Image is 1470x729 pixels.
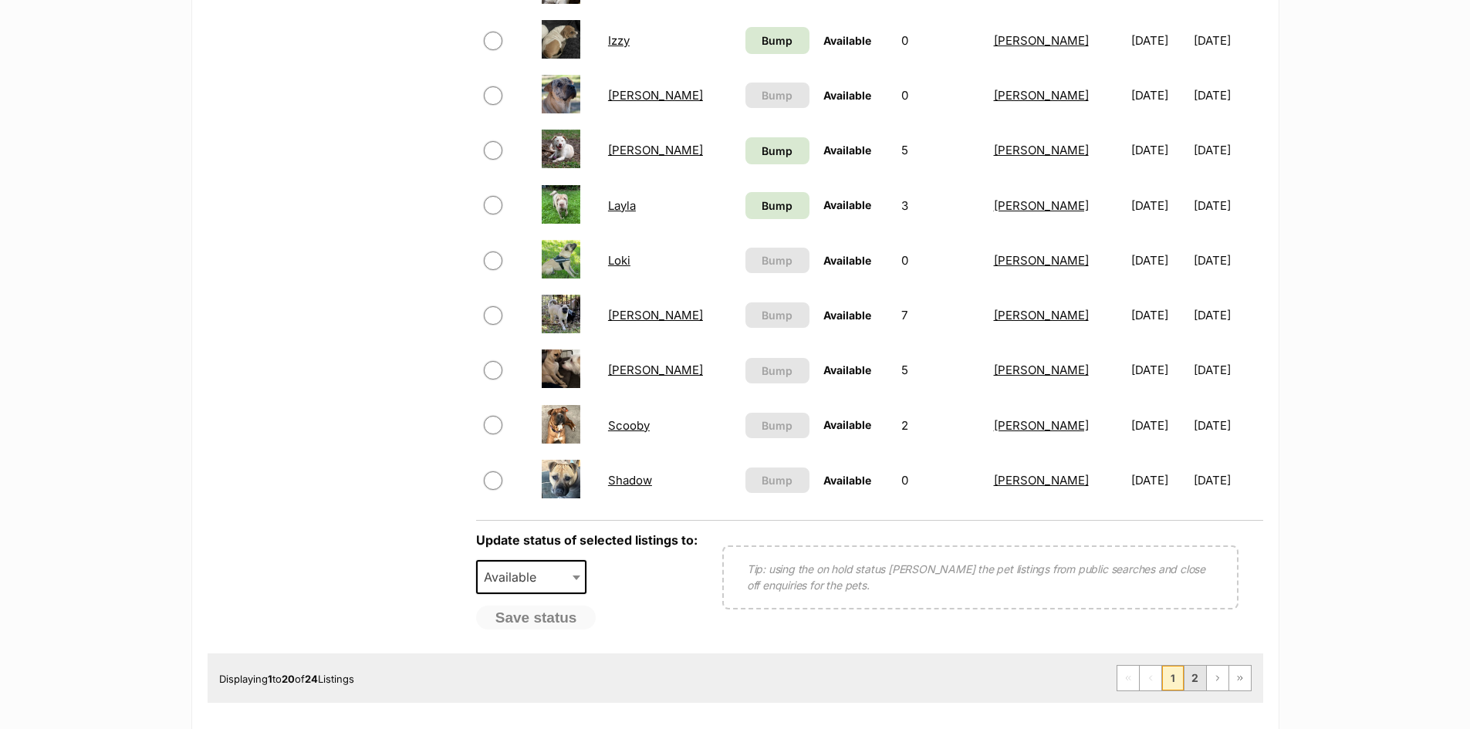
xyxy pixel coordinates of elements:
[823,89,871,102] span: Available
[1125,234,1192,287] td: [DATE]
[1117,665,1252,691] nav: Pagination
[1140,666,1161,690] span: Previous page
[994,473,1089,488] a: [PERSON_NAME]
[1125,343,1192,397] td: [DATE]
[994,253,1089,268] a: [PERSON_NAME]
[895,14,986,67] td: 0
[762,363,792,379] span: Bump
[745,137,809,164] a: Bump
[608,198,636,213] a: Layla
[745,248,809,273] button: Bump
[476,560,587,594] span: Available
[823,198,871,211] span: Available
[1194,234,1261,287] td: [DATE]
[745,83,809,108] button: Bump
[608,363,703,377] a: [PERSON_NAME]
[895,399,986,452] td: 2
[476,606,596,630] button: Save status
[219,673,354,685] span: Displaying to of Listings
[762,87,792,103] span: Bump
[823,418,871,431] span: Available
[1184,666,1206,690] a: Page 2
[747,561,1214,593] p: Tip: using the on hold status [PERSON_NAME] the pet listings from public searches and close off e...
[1207,666,1228,690] a: Next page
[762,197,792,214] span: Bump
[745,192,809,219] a: Bump
[762,143,792,159] span: Bump
[1125,179,1192,232] td: [DATE]
[1117,666,1139,690] span: First page
[1194,399,1261,452] td: [DATE]
[745,413,809,438] button: Bump
[608,143,703,157] a: [PERSON_NAME]
[1125,399,1192,452] td: [DATE]
[608,418,650,433] a: Scooby
[608,473,652,488] a: Shadow
[994,418,1089,433] a: [PERSON_NAME]
[994,88,1089,103] a: [PERSON_NAME]
[895,69,986,122] td: 0
[476,532,698,548] label: Update status of selected listings to:
[282,673,295,685] strong: 20
[823,309,871,322] span: Available
[608,253,630,268] a: Loki
[1125,69,1192,122] td: [DATE]
[1125,289,1192,342] td: [DATE]
[745,27,809,54] a: Bump
[1125,123,1192,177] td: [DATE]
[1162,666,1184,690] span: Page 1
[823,474,871,487] span: Available
[268,673,272,685] strong: 1
[608,33,630,48] a: Izzy
[762,307,792,323] span: Bump
[823,363,871,376] span: Available
[1194,14,1261,67] td: [DATE]
[823,254,871,267] span: Available
[762,32,792,49] span: Bump
[895,123,986,177] td: 5
[895,179,986,232] td: 3
[608,88,703,103] a: [PERSON_NAME]
[895,289,986,342] td: 7
[994,33,1089,48] a: [PERSON_NAME]
[478,566,552,588] span: Available
[745,467,809,493] button: Bump
[762,252,792,268] span: Bump
[994,143,1089,157] a: [PERSON_NAME]
[745,358,809,383] button: Bump
[994,198,1089,213] a: [PERSON_NAME]
[1125,454,1192,507] td: [DATE]
[823,143,871,157] span: Available
[1229,666,1251,690] a: Last page
[1194,343,1261,397] td: [DATE]
[1125,14,1192,67] td: [DATE]
[745,302,809,328] button: Bump
[762,472,792,488] span: Bump
[1194,123,1261,177] td: [DATE]
[823,34,871,47] span: Available
[762,417,792,434] span: Bump
[895,454,986,507] td: 0
[1194,179,1261,232] td: [DATE]
[1194,454,1261,507] td: [DATE]
[895,234,986,287] td: 0
[608,308,703,322] a: [PERSON_NAME]
[305,673,318,685] strong: 24
[1194,69,1261,122] td: [DATE]
[895,343,986,397] td: 5
[1194,289,1261,342] td: [DATE]
[994,363,1089,377] a: [PERSON_NAME]
[994,308,1089,322] a: [PERSON_NAME]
